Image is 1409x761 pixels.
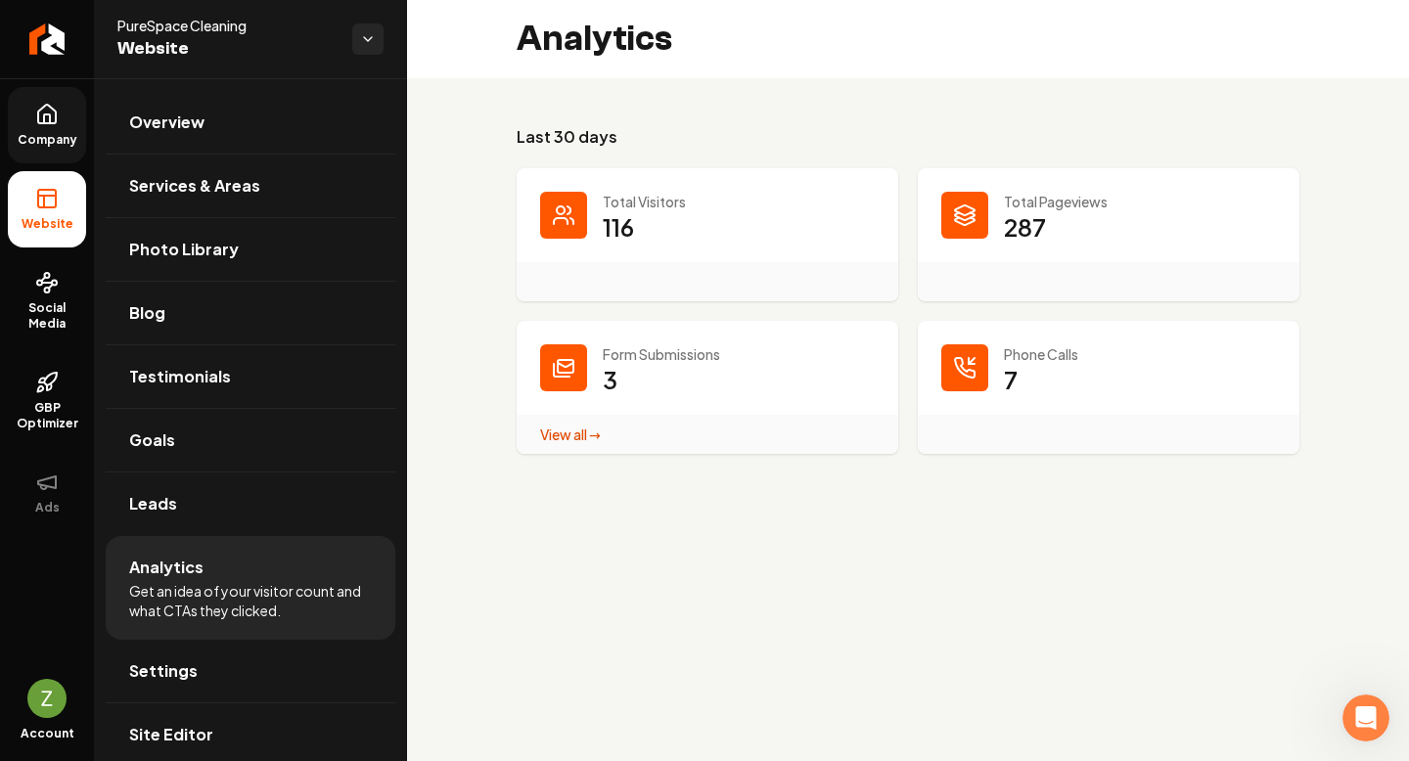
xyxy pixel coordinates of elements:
button: Ads [8,455,86,531]
p: 3 [603,364,617,395]
a: Blog [106,282,395,344]
span: Services & Areas [129,174,260,198]
p: Form Submissions [603,344,875,364]
span: Testimonials [129,365,231,388]
img: Rebolt Logo [29,23,66,55]
a: Company [8,87,86,163]
span: Goals [129,428,175,452]
a: View all → [540,425,601,443]
h3: Last 30 days [517,125,1299,149]
span: Get an idea of your visitor count and what CTAs they clicked. [129,581,372,620]
a: Goals [106,409,395,471]
iframe: Intercom live chat [1342,694,1389,741]
span: GBP Optimizer [8,400,86,431]
a: GBP Optimizer [8,355,86,447]
p: 287 [1004,211,1046,243]
span: Analytics [129,556,204,579]
span: Website [117,35,337,63]
span: Website [14,216,81,232]
p: Total Visitors [603,192,875,211]
a: Overview [106,91,395,154]
img: Zachary Ramos [27,679,67,718]
span: Leads [129,492,177,515]
span: Settings [129,659,198,683]
span: Company [10,132,85,148]
span: PureSpace Cleaning [117,16,337,35]
p: Total Pageviews [1004,192,1276,211]
span: Account [21,726,74,741]
span: Site Editor [129,723,213,746]
a: Social Media [8,255,86,347]
p: 116 [603,211,634,243]
a: Services & Areas [106,155,395,217]
a: Leads [106,472,395,535]
span: Ads [27,500,68,515]
span: Blog [129,301,165,325]
span: Photo Library [129,238,239,261]
a: Photo Library [106,218,395,281]
span: Social Media [8,300,86,332]
h2: Analytics [517,20,672,59]
a: Testimonials [106,345,395,408]
a: Settings [106,640,395,702]
p: 7 [1004,364,1018,395]
button: Open user button [27,679,67,718]
span: Overview [129,111,205,134]
p: Phone Calls [1004,344,1276,364]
